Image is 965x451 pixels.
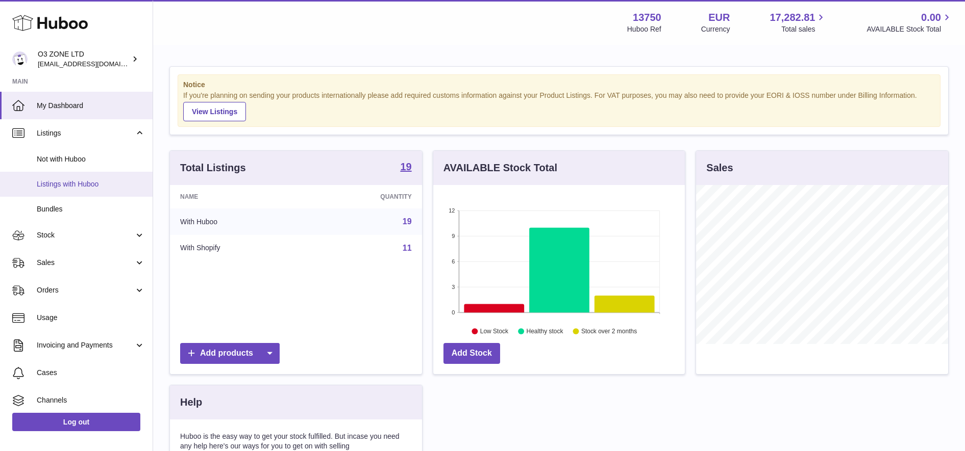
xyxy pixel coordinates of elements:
span: Stock [37,230,134,240]
span: Not with Huboo [37,154,145,164]
a: 19 [403,217,412,226]
span: AVAILABLE Stock Total [867,24,953,34]
span: Cases [37,368,145,378]
span: Usage [37,313,145,323]
a: Add Stock [443,343,500,364]
span: Orders [37,285,134,295]
span: Total sales [781,24,827,34]
span: [EMAIL_ADDRESS][DOMAIN_NAME] [38,60,150,68]
span: Channels [37,395,145,405]
span: Invoicing and Payments [37,340,134,350]
text: 3 [452,284,455,290]
h3: Total Listings [180,161,246,175]
a: 17,282.81 Total sales [770,11,827,34]
text: 0 [452,309,455,315]
th: Name [170,185,306,208]
img: hello@o3zoneltd.co.uk [12,51,28,67]
a: 0.00 AVAILABLE Stock Total [867,11,953,34]
strong: 13750 [633,11,661,24]
text: 12 [449,207,455,214]
a: Add products [180,343,280,364]
div: Currency [701,24,730,34]
strong: 19 [400,162,411,172]
strong: EUR [708,11,730,24]
span: 0.00 [921,11,941,24]
div: O3 ZONE LTD [38,49,130,69]
span: Listings [37,128,134,138]
strong: Notice [183,80,935,90]
span: Bundles [37,204,145,214]
text: Healthy stock [526,328,563,335]
th: Quantity [306,185,422,208]
text: 9 [452,233,455,239]
div: Huboo Ref [627,24,661,34]
span: My Dashboard [37,101,145,111]
p: Huboo is the easy way to get your stock fulfilled. But incase you need any help here's our ways f... [180,432,412,451]
h3: Sales [706,161,733,175]
span: Listings with Huboo [37,179,145,189]
a: View Listings [183,102,246,121]
td: With Huboo [170,208,306,235]
a: 11 [403,244,412,252]
td: With Shopify [170,235,306,261]
span: Sales [37,258,134,268]
a: Log out [12,413,140,431]
div: If you're planning on sending your products internationally please add required customs informati... [183,91,935,121]
text: 6 [452,258,455,264]
span: 17,282.81 [770,11,815,24]
text: Low Stock [480,328,509,335]
text: Stock over 2 months [581,328,637,335]
a: 19 [400,162,411,174]
h3: Help [180,395,202,409]
h3: AVAILABLE Stock Total [443,161,557,175]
